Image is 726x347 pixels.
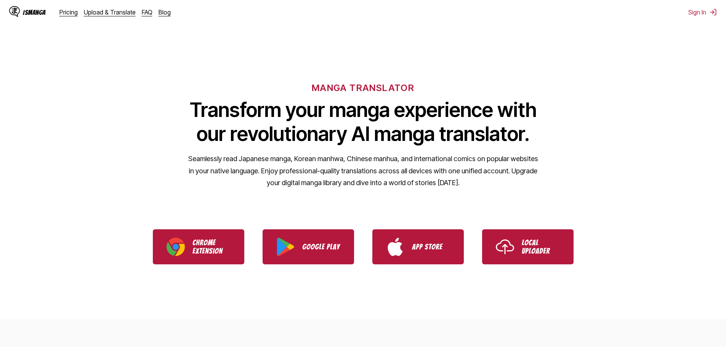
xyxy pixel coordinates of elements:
h6: MANGA TRANSLATOR [312,82,414,93]
div: IsManga [23,9,46,16]
img: Google Play logo [276,238,295,256]
a: Blog [159,8,171,16]
p: App Store [412,243,450,251]
img: Sign out [709,8,717,16]
a: Download IsManga Chrome Extension [153,229,244,264]
button: Sign In [688,8,717,16]
a: Pricing [59,8,78,16]
a: Upload & Translate [84,8,136,16]
a: IsManga LogoIsManga [9,6,59,18]
p: Chrome Extension [192,238,231,255]
img: IsManga Logo [9,6,20,17]
a: Download IsManga from Google Play [263,229,354,264]
img: Upload icon [496,238,514,256]
img: App Store logo [386,238,404,256]
a: Use IsManga Local Uploader [482,229,574,264]
h1: Transform your manga experience with our revolutionary AI manga translator. [188,98,538,146]
a: Download IsManga from App Store [372,229,464,264]
p: Seamlessly read Japanese manga, Korean manhwa, Chinese manhua, and international comics on popula... [188,153,538,189]
p: Local Uploader [522,238,560,255]
a: FAQ [142,8,152,16]
p: Google Play [302,243,340,251]
img: Chrome logo [167,238,185,256]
